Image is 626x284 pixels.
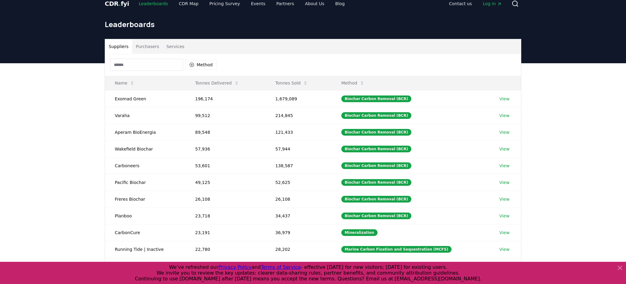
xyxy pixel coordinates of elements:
[105,140,185,157] td: Wakefield Biochar
[105,241,185,258] td: Running Tide | Inactive
[499,196,509,202] a: View
[483,1,502,7] span: Log in
[185,157,266,174] td: 53,601
[499,113,509,119] a: View
[341,95,411,102] div: Biochar Carbon Removal (BCR)
[341,179,411,186] div: Biochar Carbon Removal (BCR)
[266,224,332,241] td: 36,979
[499,129,509,135] a: View
[266,174,332,191] td: 52,625
[185,207,266,224] td: 23,718
[105,224,185,241] td: CarbonCure
[341,213,411,219] div: Biochar Carbon Removal (BCR)
[341,146,411,152] div: Biochar Carbon Removal (BCR)
[499,96,509,102] a: View
[266,157,332,174] td: 138,587
[185,241,266,258] td: 22,780
[266,140,332,157] td: 57,944
[105,124,185,140] td: Aperam BioEnergia
[266,207,332,224] td: 34,437
[499,163,509,169] a: View
[132,39,163,54] button: Purchasers
[341,229,378,236] div: Mineralization
[499,246,509,252] a: View
[185,174,266,191] td: 49,125
[266,191,332,207] td: 26,108
[499,213,509,219] a: View
[336,77,370,89] button: Method
[163,39,188,54] button: Services
[499,146,509,152] a: View
[185,191,266,207] td: 26,108
[499,179,509,185] a: View
[105,107,185,124] td: Varaha
[341,129,411,136] div: Biochar Carbon Removal (BCR)
[341,112,411,119] div: Biochar Carbon Removal (BCR)
[105,39,132,54] button: Suppliers
[341,196,411,203] div: Biochar Carbon Removal (BCR)
[270,77,313,89] button: Tonnes Sold
[185,90,266,107] td: 196,174
[499,230,509,236] a: View
[105,157,185,174] td: Carboneers
[266,241,332,258] td: 28,202
[105,191,185,207] td: Freres Biochar
[185,224,266,241] td: 23,191
[105,207,185,224] td: Planboo
[266,124,332,140] td: 121,433
[266,107,332,124] td: 214,845
[110,77,139,89] button: Name
[341,246,452,253] div: Marine Carbon Fixation and Sequestration (MCFS)
[190,77,244,89] button: Tonnes Delivered
[105,174,185,191] td: Pacific Biochar
[185,140,266,157] td: 57,936
[341,162,411,169] div: Biochar Carbon Removal (BCR)
[105,90,185,107] td: Exomad Green
[185,60,217,70] button: Method
[266,90,332,107] td: 1,679,089
[105,19,521,29] h1: Leaderboards
[185,107,266,124] td: 99,512
[185,124,266,140] td: 89,548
